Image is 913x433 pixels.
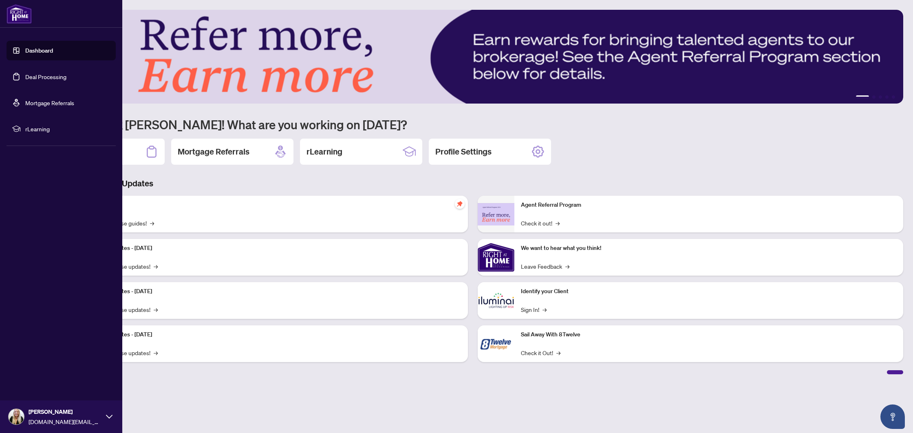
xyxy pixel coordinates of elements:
[42,178,903,189] h3: Brokerage & Industry Updates
[892,95,895,99] button: 5
[879,95,882,99] button: 3
[150,219,154,228] span: →
[478,282,514,319] img: Identify your Client
[86,330,461,339] p: Platform Updates - [DATE]
[521,262,569,271] a: Leave Feedback→
[25,73,66,80] a: Deal Processing
[478,239,514,276] img: We want to hear what you think!
[154,348,158,357] span: →
[154,305,158,314] span: →
[521,201,897,210] p: Agent Referral Program
[521,330,897,339] p: Sail Away With 8Twelve
[86,201,461,210] p: Self-Help
[86,244,461,253] p: Platform Updates - [DATE]
[7,4,32,24] img: logo
[86,287,461,296] p: Platform Updates - [DATE]
[885,95,889,99] button: 4
[9,409,24,424] img: Profile Icon
[25,124,110,133] span: rLearning
[556,348,560,357] span: →
[521,287,897,296] p: Identify your Client
[307,146,342,157] h2: rLearning
[25,47,53,54] a: Dashboard
[565,262,569,271] span: →
[543,305,547,314] span: →
[521,305,547,314] a: Sign In!→
[154,262,158,271] span: →
[29,407,102,416] span: [PERSON_NAME]
[880,404,905,429] button: Open asap
[29,417,102,426] span: [DOMAIN_NAME][EMAIL_ADDRESS][DOMAIN_NAME]
[455,199,465,209] span: pushpin
[521,219,560,228] a: Check it out!→
[42,117,903,132] h1: Welcome back [PERSON_NAME]! What are you working on [DATE]?
[556,219,560,228] span: →
[435,146,492,157] h2: Profile Settings
[25,99,74,106] a: Mortgage Referrals
[478,203,514,225] img: Agent Referral Program
[478,325,514,362] img: Sail Away With 8Twelve
[178,146,249,157] h2: Mortgage Referrals
[521,348,560,357] a: Check it Out!→
[872,95,876,99] button: 2
[521,244,897,253] p: We want to hear what you think!
[856,95,869,99] button: 1
[42,10,903,104] img: Slide 0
